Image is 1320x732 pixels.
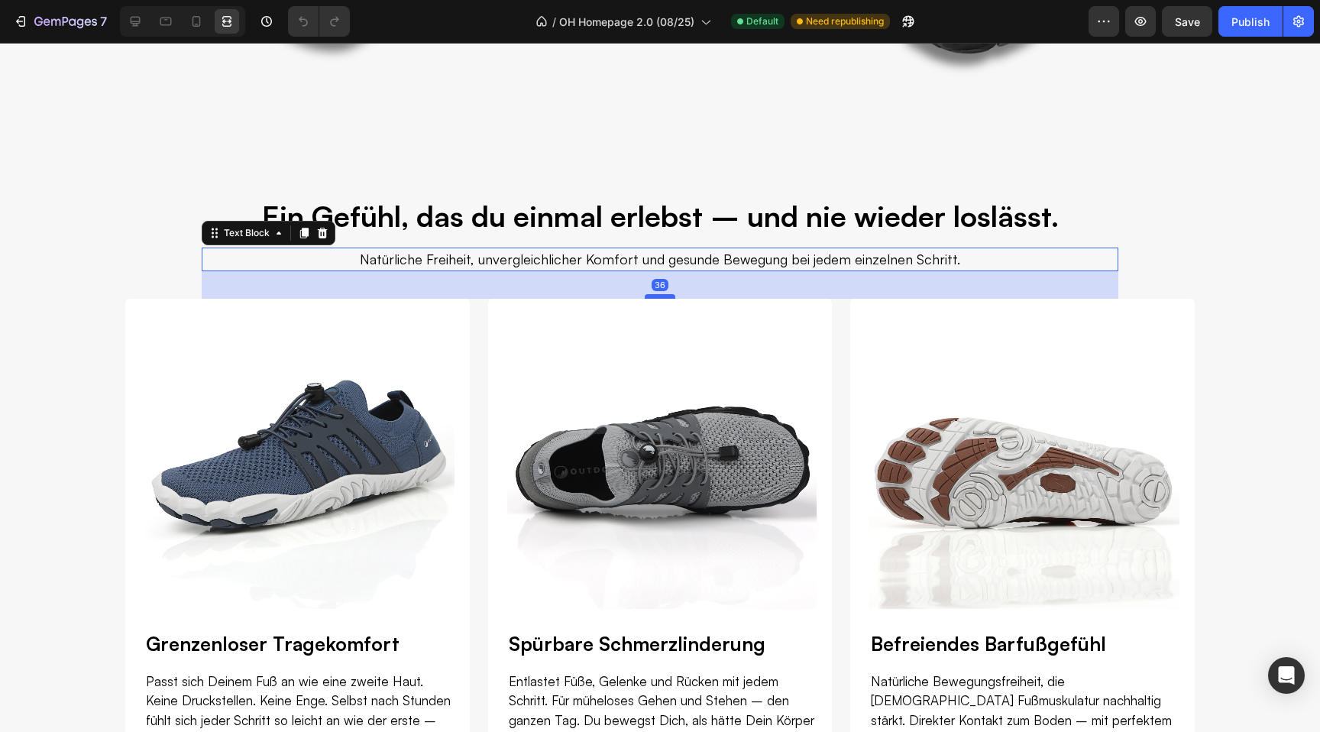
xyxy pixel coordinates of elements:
span: / [552,14,556,30]
button: 7 [6,6,114,37]
span: Need republishing [806,15,884,28]
h2: Befreiendes Barfußgefühl [869,588,1179,616]
span: Save [1175,15,1200,28]
div: 36 [652,236,668,248]
p: Natürliche Freiheit, unvergleichlicher Komfort und gesunde Bewegung bei jedem einzelnen Schritt. [295,206,1025,227]
p: Passt sich Deinem Fuß an wie eine zweite Haut. Keine Druckstellen. Keine Enge. Selbst nach Stunde... [146,629,453,707]
img: gempages_510192950911698093-60306db3-052a-4969-9293-49f30ac812bb.jpg [144,256,455,566]
div: Text Block [221,183,273,197]
div: Undo/Redo [288,6,350,37]
button: Save [1162,6,1212,37]
h2: Ein Gefühl, das du einmal erlebst – und nie wieder loslässt. [202,153,1118,193]
span: Default [746,15,778,28]
p: 7 [100,12,107,31]
div: Publish [1231,14,1270,30]
h2: Spürbare Schmerzlinderung [507,588,817,616]
p: Natürliche Bewegungsfreiheit, die [DEMOGRAPHIC_DATA] Fußmuskulatur nachhaltig stärkt. Direkter Ko... [871,629,1178,727]
div: Open Intercom Messenger [1268,657,1305,694]
img: gempages_510192950911698093-74fe6593-87d1-4da3-ad80-022461ffc2e7.jpg [507,256,817,566]
span: OH Homepage 2.0 (08/25) [559,14,694,30]
h2: Grenzenloser Tragekomfort [144,588,455,616]
p: Entlastet Füße, Gelenke und Rücken mit jedem Schritt. Für müheloses Gehen und Stehen – den ganzen... [509,629,816,707]
button: Publish [1218,6,1283,37]
img: gempages_510192950911698093-dcfeecdc-35fb-4ad0-a70b-4e139536adad.jpg [869,256,1179,566]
